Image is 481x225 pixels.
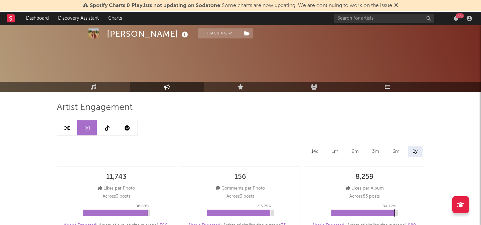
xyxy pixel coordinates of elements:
div: 11,743 [106,173,127,181]
div: 156 [234,173,246,181]
p: Across 83 posts [349,193,380,201]
a: Dashboard [21,12,53,25]
div: [PERSON_NAME] [107,28,190,39]
div: Comments per Photo [216,185,265,193]
span: Artist Engagement [57,104,133,112]
div: 99 + [456,13,464,18]
div: 6m [387,146,405,157]
p: 94.12 % [383,202,396,210]
p: Across 3 posts [103,193,130,201]
div: 1y [408,146,423,157]
span: Dismiss [394,3,398,8]
button: Tracking [198,28,240,38]
div: 1m [327,146,343,157]
p: 96.88 % [136,202,149,210]
a: Discovery Assistant [53,12,104,25]
div: 14d [306,146,324,157]
input: Search for artists [334,14,434,23]
p: 93.75 % [258,202,271,210]
a: Charts [104,12,127,25]
div: Likes per Album [346,185,384,193]
div: 2m [347,146,364,157]
span: : Some charts are now updating. We are continuing to work on the issue [90,3,392,8]
button: 99+ [454,16,458,21]
div: 3m [367,146,384,157]
p: Across 3 posts [226,193,254,201]
div: Likes per Photo [98,185,135,193]
span: Spotify Charts & Playlists not updating on Sodatone [90,3,220,8]
div: 8,259 [355,173,374,181]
